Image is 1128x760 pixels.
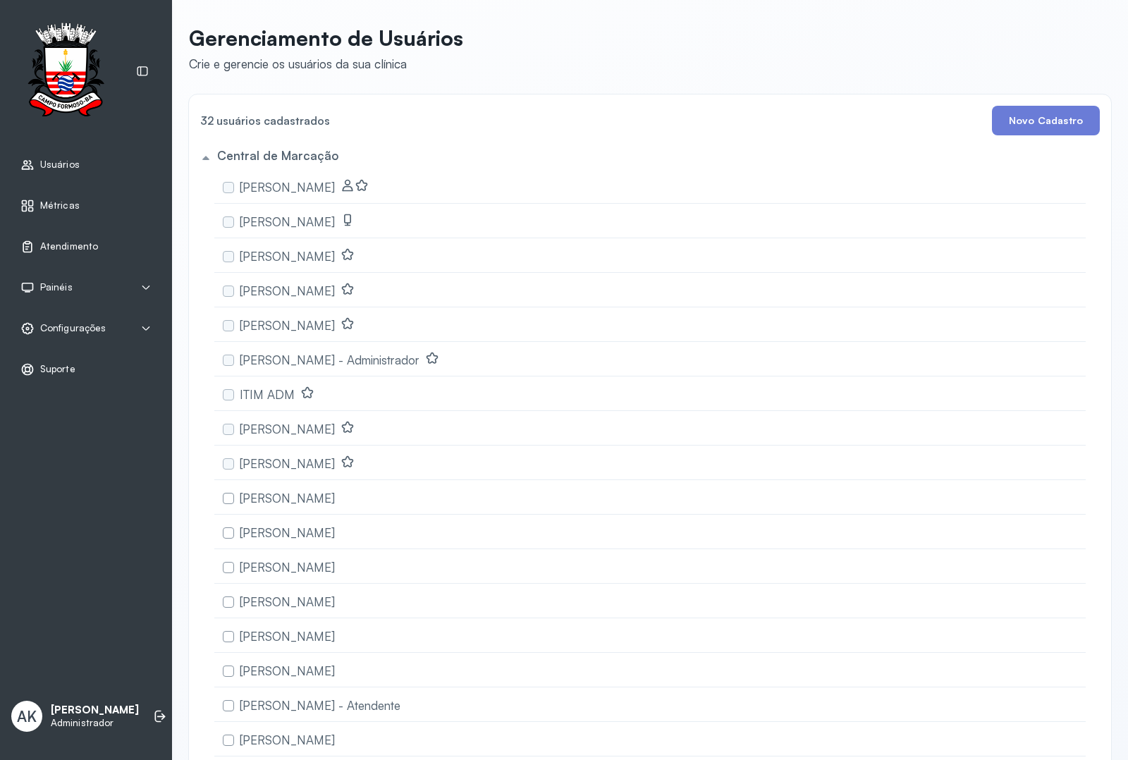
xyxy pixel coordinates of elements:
[40,200,80,212] span: Métricas
[40,281,73,293] span: Painéis
[240,525,335,540] span: [PERSON_NAME]
[51,717,139,729] p: Administrador
[240,180,335,195] span: [PERSON_NAME]
[217,148,338,163] h5: Central de Marcação
[189,25,463,51] p: Gerenciamento de Usuários
[40,240,98,252] span: Atendimento
[240,594,335,609] span: [PERSON_NAME]
[40,363,75,375] span: Suporte
[240,456,335,471] span: [PERSON_NAME]
[189,56,463,71] div: Crie e gerencie os usuários da sua clínica
[240,663,335,678] span: [PERSON_NAME]
[40,159,80,171] span: Usuários
[240,387,295,402] span: ITIM ADM
[200,111,330,130] h4: 32 usuários cadastrados
[240,491,335,505] span: [PERSON_NAME]
[240,283,335,298] span: [PERSON_NAME]
[240,422,335,436] span: [PERSON_NAME]
[240,214,335,229] span: [PERSON_NAME]
[20,199,152,213] a: Métricas
[240,733,335,747] span: [PERSON_NAME]
[15,23,116,121] img: Logotipo do estabelecimento
[20,240,152,254] a: Atendimento
[240,698,400,713] span: [PERSON_NAME] - Atendente
[240,318,335,333] span: [PERSON_NAME]
[240,629,335,644] span: [PERSON_NAME]
[51,704,139,717] p: [PERSON_NAME]
[240,353,419,367] span: [PERSON_NAME] - Administrador
[240,560,335,575] span: [PERSON_NAME]
[240,249,335,264] span: [PERSON_NAME]
[992,106,1100,135] button: Novo Cadastro
[40,322,106,334] span: Configurações
[20,158,152,172] a: Usuários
